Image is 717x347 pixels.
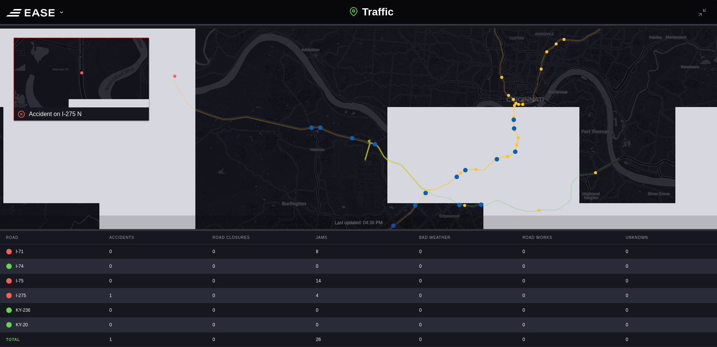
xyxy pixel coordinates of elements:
div: 0 [413,244,510,259]
div: Road Closures [207,231,304,244]
div: 0 [413,259,510,273]
div: 0 [516,318,613,332]
div: 0 [103,244,200,259]
div: 0 [207,259,304,273]
div: 1 [103,332,200,347]
div: 0 [413,303,510,317]
div: 0 [620,303,717,317]
div: Unknown [620,231,717,244]
b: Total [6,337,91,342]
div: 0 [620,259,717,273]
div: 0 [310,259,407,273]
div: 0 [103,318,200,332]
div: 0 [413,274,510,288]
div: I-74 [6,263,91,270]
div: I-275 [6,292,91,299]
div: 0 [516,244,613,259]
div: 0 [207,303,304,317]
div: 0 [207,318,304,332]
div: 0 [413,288,510,303]
div: 0 [620,332,717,347]
div: I-75 [6,278,91,284]
div: 0 [310,303,407,317]
div: 0 [207,288,304,303]
div: 0 [207,274,304,288]
div: 8 [310,244,407,259]
h1: Traffic [349,4,393,20]
div: Accidents [103,231,200,244]
div: 26 [310,332,407,347]
div: 0 [516,303,613,317]
div: 0 [207,244,304,259]
div: 0 [413,332,510,347]
div: 0 [620,274,717,288]
div: 0 [516,332,613,347]
div: 0 [620,244,717,259]
div: KY-236 [6,307,91,314]
div: 1 [103,288,200,303]
div: 4 [310,288,407,303]
div: 0 [620,318,717,332]
div: Jams [310,231,407,244]
div: 0 [207,332,304,347]
div: KY-20 [6,321,91,328]
div: Bad Weather [413,231,510,244]
div: 0 [413,318,510,332]
div: 0 [516,274,613,288]
div: 14 [310,274,407,288]
div: 0 [103,274,200,288]
div: 0 [103,303,200,317]
div: 0 [103,259,200,273]
p: Accident on I-275 N [29,110,149,119]
div: 0 [620,288,717,303]
div: 0 [310,318,407,332]
div: 0 [516,259,613,273]
div: 0 [516,288,613,303]
div: Road Works [516,231,613,244]
div: I-71 [6,248,91,255]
